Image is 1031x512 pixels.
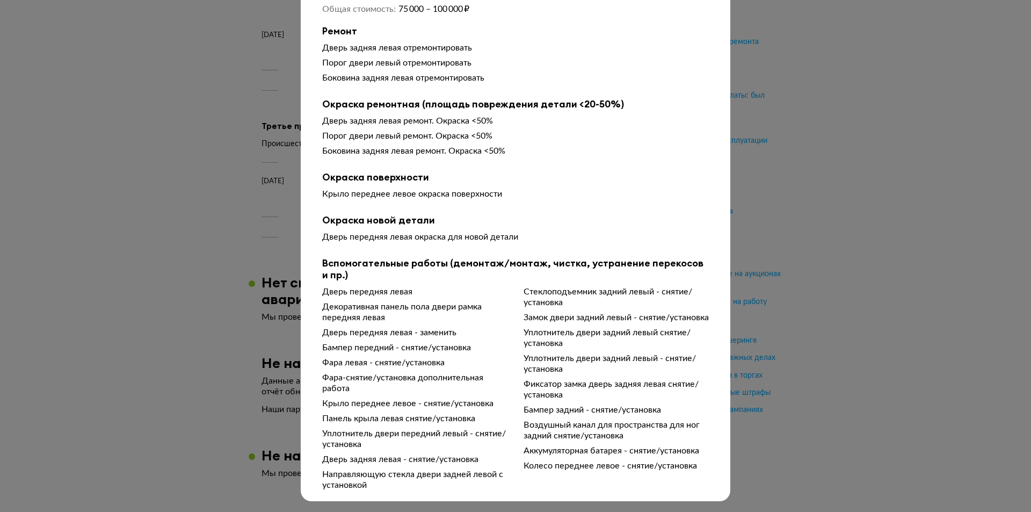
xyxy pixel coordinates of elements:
[524,327,709,349] div: Уплотнитель двери задний левый снятие/установка
[322,301,507,323] div: Декоративная панель пола двери рамка передняя левая
[524,353,709,374] div: Уплотнитель двери задний левый - снятие/установка
[322,171,709,183] b: Окраска поверхности
[524,286,709,308] div: Стеклоподъемник задний левый - снятие/установка
[322,257,709,281] b: Вспомогательные работы (демонтаж/монтаж, чистка, устранение перекосов и пр.)
[322,372,507,394] div: Фара-снятие/установка дополнительная работа
[322,146,709,156] div: Боковина задняя левая ремонт. Окраска <50%
[322,469,507,491] div: Направляющую стекла двери задней левой с установкой
[322,413,507,424] div: Панель крыла левая снятие/установка
[524,379,709,400] div: Фиксатор замка дверь задняя левая снятие/установка
[322,286,507,297] div: Дверь передняя левая
[322,42,709,53] div: Дверь задняя левая отремонтировать
[322,357,507,368] div: Фара левая - снятие/установка
[524,420,709,441] div: Воздушный канал для пространства для ног задний снятие/установка
[322,25,709,37] b: Ремонт
[322,398,507,409] div: Крыло переднее левое - снятие/установка
[524,460,709,471] div: Колесо переднее левое - снятие/установка
[322,327,507,338] div: Дверь передняя левая - заменить
[322,342,507,353] div: Бампер передний - снятие/установка
[322,189,709,199] div: Крыло переднее левое окраска поверхности
[322,454,507,465] div: Дверь задняя левая - снятие/установка
[322,98,709,110] b: Окраска ремонтная (площадь повреждения детали <20-50%)
[322,116,709,126] div: Дверь задняя левая ремонт. Окраска <50%
[524,312,709,323] div: Замок двери задний левый - снятие/установка
[322,73,709,83] div: Боковина задняя левая отремонтировать
[322,232,709,242] div: Дверь передняя левая окраска для новой детали
[322,214,709,226] b: Окраска новой детали
[322,428,507,450] div: Уплотнитель двери передний левый - снятие/установка
[322,57,709,68] div: Порог двери левый отремонтировать
[398,5,469,13] span: 75 000 – 100 000 ₽
[322,4,396,15] dt: Общая стоимость
[524,405,709,415] div: Бампер задний - снятие/установка
[322,131,709,141] div: Порог двери левый ремонт. Окраска <50%
[524,445,709,456] div: Аккумуляторная батарея - снятие/установка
